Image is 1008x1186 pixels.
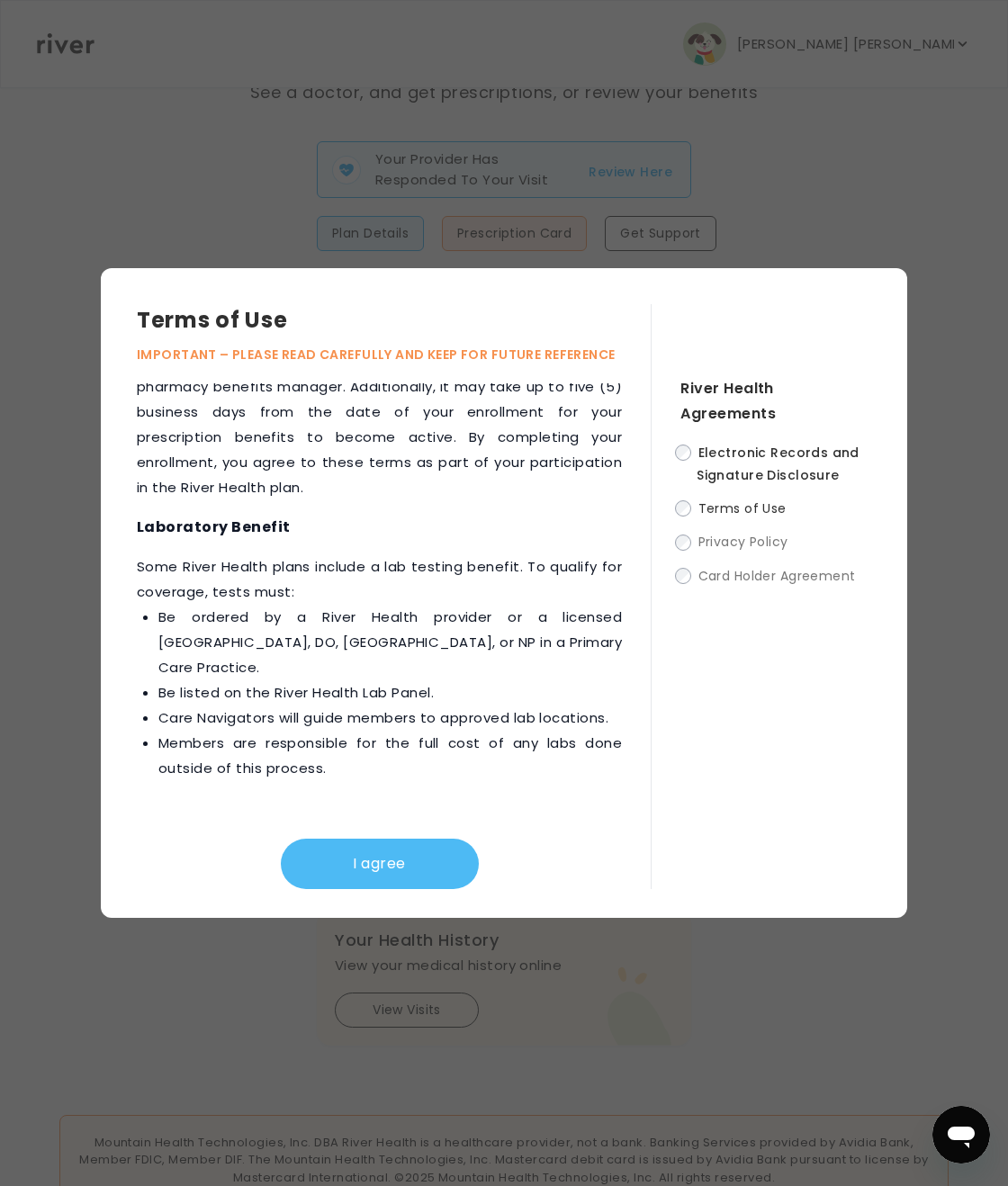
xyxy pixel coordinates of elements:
span: Electronic Records and Signature Disclosure [697,444,859,484]
span: Privacy Policy [698,534,788,552]
span: Terms of Use [698,499,787,517]
iframe: Button to launch messaging window [932,1106,990,1164]
h3: Terms of Use [137,304,651,337]
span: Card Holder Agreement [698,567,856,585]
h4: River Health Agreements [680,376,871,427]
p: ‍Some River Health plans include a lab testing benefit. To qualify for coverage, tests must: [137,554,622,781]
p: IMPORTANT – PLEASE READ CAREFULLY AND KEEP FOR FUTURE REFERENCE [137,344,651,365]
li: Be listed on the River Health Lab Panel. [158,680,622,705]
h4: Laboratory Benefit [137,515,622,540]
li: Care Navigators will guide members to approved lab locations. [158,705,622,731]
li: Members are responsible for the full cost of any labs done outside of this process. [158,731,622,781]
p: ‍By enrolling in a River Health plan, you acknowledge and agree that the plan will only cover the... [137,274,622,500]
li: Be ordered by a River Health provider or a licensed [GEOGRAPHIC_DATA], DO, [GEOGRAPHIC_DATA], or ... [158,605,622,680]
button: I agree [281,839,479,889]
